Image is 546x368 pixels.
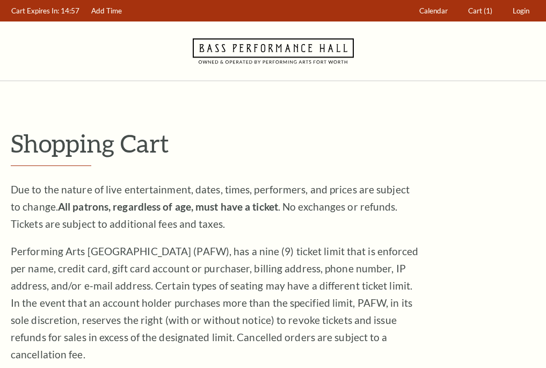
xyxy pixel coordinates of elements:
[11,243,419,363] p: Performing Arts [GEOGRAPHIC_DATA] (PAFW), has a nine (9) ticket limit that is enforced per name, ...
[484,6,492,15] span: (1)
[414,1,453,21] a: Calendar
[61,6,79,15] span: 14:57
[11,129,535,157] p: Shopping Cart
[463,1,498,21] a: Cart (1)
[419,6,448,15] span: Calendar
[468,6,482,15] span: Cart
[58,200,278,213] strong: All patrons, regardless of age, must have a ticket
[86,1,127,21] a: Add Time
[508,1,535,21] a: Login
[513,6,529,15] span: Login
[11,183,410,230] span: Due to the nature of live entertainment, dates, times, performers, and prices are subject to chan...
[11,6,59,15] span: Cart Expires In:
